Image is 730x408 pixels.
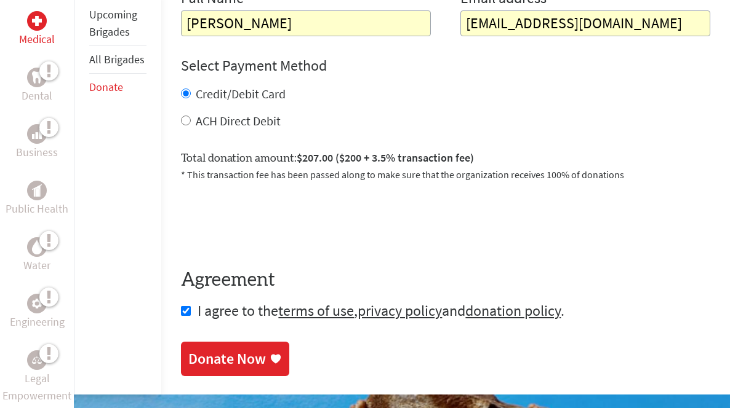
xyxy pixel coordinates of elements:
div: Donate Now [188,349,266,369]
a: Public HealthPublic Health [6,181,68,218]
iframe: reCAPTCHA [181,197,368,245]
h4: Select Payment Method [181,56,710,76]
img: Dental [32,72,42,84]
h4: Agreement [181,269,710,291]
a: Donate [89,80,123,94]
img: Medical [32,16,42,26]
label: Credit/Debit Card [196,86,286,101]
div: Legal Empowerment [27,350,47,370]
p: Legal Empowerment [2,370,71,404]
label: Total donation amount: [181,149,474,167]
a: donation policy [465,301,561,320]
a: Donate Now [181,342,289,376]
li: Upcoming Brigades [89,1,146,46]
a: EngineeringEngineering [10,294,65,331]
a: DentalDental [22,68,52,104]
a: Legal EmpowermentLegal Empowerment [2,350,71,404]
img: Water [32,240,42,254]
img: Engineering [32,299,42,308]
div: Water [27,237,47,257]
img: Public Health [32,184,42,197]
a: WaterWater [23,237,50,274]
li: All Brigades [89,46,146,74]
p: Medical [19,31,55,48]
img: Business [32,129,42,139]
p: Water [23,257,50,274]
a: MedicalMedical [19,11,55,48]
div: Engineering [27,294,47,313]
input: Your Email [460,10,710,36]
div: Business [27,124,47,144]
a: terms of use [278,301,354,320]
div: Public Health [27,181,47,200]
span: I agree to the , and . [198,301,564,320]
div: Medical [27,11,47,31]
input: Enter Full Name [181,10,431,36]
p: Dental [22,87,52,104]
a: BusinessBusiness [16,124,58,161]
span: $207.00 ($200 + 3.5% transaction fee) [297,151,474,165]
img: Legal Empowerment [32,356,42,364]
label: ACH Direct Debit [196,113,281,128]
a: privacy policy [358,301,442,320]
p: * This transaction fee has been passed along to make sure that the organization receives 100% of ... [181,167,710,182]
p: Business [16,144,58,161]
p: Engineering [10,313,65,331]
p: Public Health [6,200,68,218]
li: Donate [89,74,146,101]
div: Dental [27,68,47,87]
a: Upcoming Brigades [89,7,137,39]
a: All Brigades [89,52,145,66]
